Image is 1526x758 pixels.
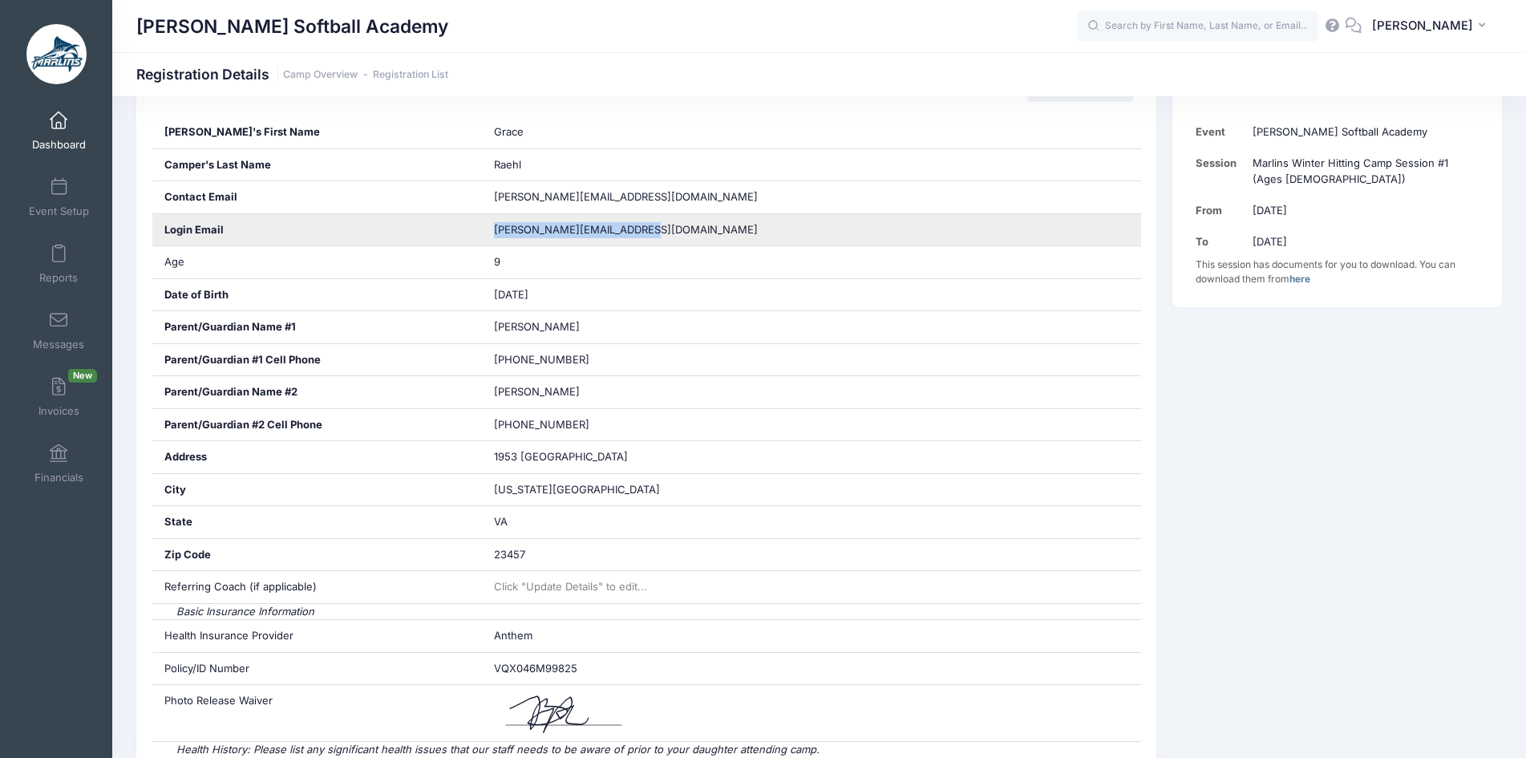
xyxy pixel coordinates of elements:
[494,662,577,675] span: VQX046M99825
[494,255,500,268] span: 9
[152,653,482,685] div: Policy/ID Number
[152,474,482,506] div: City
[494,693,633,733] img: hSx7akFLsShYBCoIkIKIfbRLAnU5VumOWyEYyXnKw1fzJtUboVAlMVAeVwp8jK64a5HuBXHTsdnyJTVtNUCLQcAv8fbYElRtM...
[1245,148,1479,195] td: Marlins Winter Hitting Camp Session #1 (Ages [DEMOGRAPHIC_DATA])
[1245,116,1479,148] td: [PERSON_NAME] Softball Academy
[494,320,580,333] span: [PERSON_NAME]
[494,580,647,593] span: Click "Update Details" to edit...
[152,246,482,278] div: Age
[152,214,482,246] div: Login Email
[152,116,482,148] div: [PERSON_NAME]'s First Name
[39,271,78,285] span: Reports
[29,205,89,218] span: Event Setup
[21,236,97,292] a: Reports
[32,138,86,152] span: Dashboard
[152,149,482,181] div: Camper's Last Name
[1196,116,1245,148] td: Event
[21,436,97,492] a: Financials
[494,158,521,171] span: Raehl
[1289,273,1310,285] a: here
[494,548,525,561] span: 23457
[373,69,448,81] a: Registration List
[33,338,84,351] span: Messages
[1372,17,1473,34] span: [PERSON_NAME]
[152,441,482,473] div: Address
[152,409,482,441] div: Parent/Guardian #2 Cell Phone
[1245,226,1479,257] td: [DATE]
[152,344,482,376] div: Parent/Guardian #1 Cell Phone
[494,629,532,642] span: Anthem
[494,222,758,238] span: [PERSON_NAME][EMAIL_ADDRESS][DOMAIN_NAME]
[283,69,358,81] a: Camp Overview
[21,302,97,359] a: Messages
[21,169,97,225] a: Event Setup
[152,604,1141,620] div: Basic Insurance Information
[21,369,97,425] a: InvoicesNew
[152,506,482,538] div: State
[152,685,482,741] div: Photo Release Waiver
[152,311,482,343] div: Parent/Guardian Name #1
[68,369,97,383] span: New
[494,483,660,496] span: [US_STATE][GEOGRAPHIC_DATA]
[1245,195,1479,226] td: [DATE]
[494,450,628,463] span: 1953 [GEOGRAPHIC_DATA]
[34,471,83,484] span: Financials
[152,742,1141,758] div: Health History: Please list any significant health issues that our staff needs to be aware of pri...
[26,24,87,84] img: Marlin Softball Academy
[494,418,589,431] span: [PHONE_NUMBER]
[152,539,482,571] div: Zip Code
[1196,148,1245,195] td: Session
[136,66,448,83] h1: Registration Details
[152,279,482,311] div: Date of Birth
[152,181,482,213] div: Contact Email
[152,571,482,603] div: Referring Coach (if applicable)
[1196,226,1245,257] td: To
[494,288,528,301] span: [DATE]
[38,404,79,418] span: Invoices
[494,125,524,138] span: Grace
[152,376,482,408] div: Parent/Guardian Name #2
[1078,10,1318,43] input: Search by First Name, Last Name, or Email...
[1196,195,1245,226] td: From
[494,190,758,203] span: [PERSON_NAME][EMAIL_ADDRESS][DOMAIN_NAME]
[494,353,589,366] span: [PHONE_NUMBER]
[1362,8,1502,45] button: [PERSON_NAME]
[494,385,580,398] span: [PERSON_NAME]
[494,515,508,528] span: VA
[136,8,448,45] h1: [PERSON_NAME] Softball Academy
[152,620,482,652] div: Health Insurance Provider
[1196,257,1479,286] div: This session has documents for you to download. You can download them from
[21,103,97,159] a: Dashboard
